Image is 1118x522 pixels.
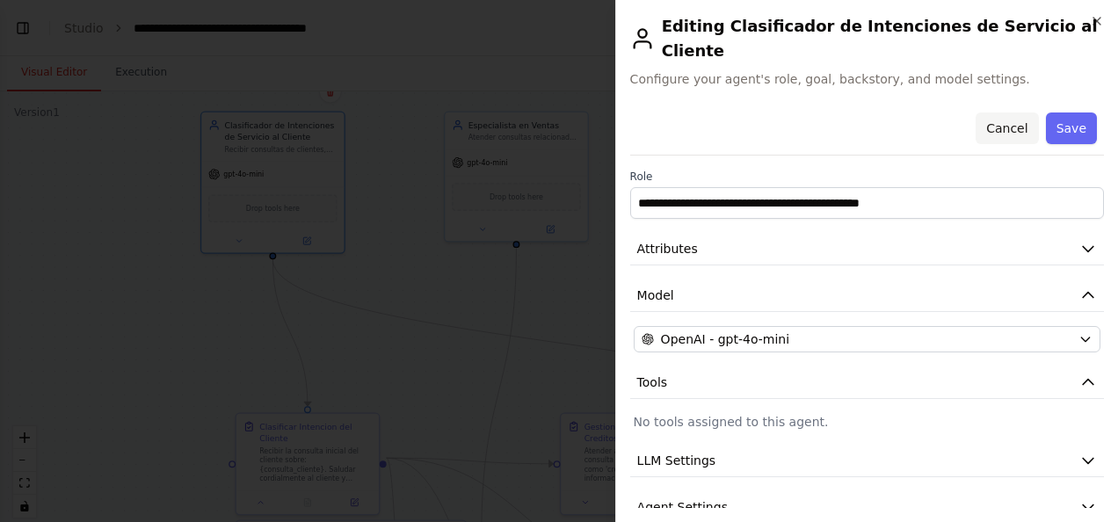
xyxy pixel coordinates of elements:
[637,373,668,391] span: Tools
[630,70,1104,88] span: Configure your agent's role, goal, backstory, and model settings.
[637,286,674,304] span: Model
[630,366,1104,399] button: Tools
[630,279,1104,312] button: Model
[637,240,698,257] span: Attributes
[630,14,1104,63] h2: Editing Clasificador de Intenciones de Servicio al Cliente
[634,413,1100,431] p: No tools assigned to this agent.
[637,452,716,469] span: LLM Settings
[630,445,1104,477] button: LLM Settings
[661,330,789,348] span: OpenAI - gpt-4o-mini
[634,326,1100,352] button: OpenAI - gpt-4o-mini
[630,233,1104,265] button: Attributes
[630,170,1104,184] label: Role
[976,112,1038,144] button: Cancel
[1046,112,1097,144] button: Save
[637,498,728,516] span: Agent Settings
